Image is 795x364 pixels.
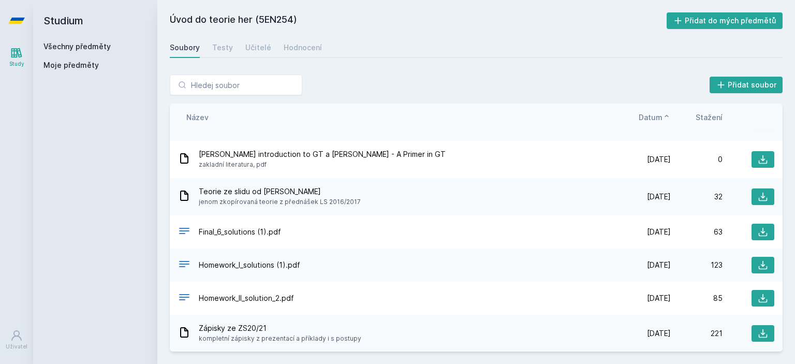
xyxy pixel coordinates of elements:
[639,112,671,123] button: Datum
[710,77,783,93] button: Přidat soubor
[671,154,723,165] div: 0
[671,328,723,339] div: 221
[212,37,233,58] a: Testy
[671,260,723,270] div: 123
[647,154,671,165] span: [DATE]
[696,112,723,123] button: Stažení
[199,159,446,170] span: zakladní literatura, pdf
[647,293,671,303] span: [DATE]
[170,12,667,29] h2: Úvod do teorie her (5EN254)
[667,12,783,29] button: Přidat do mých předmětů
[9,60,24,68] div: Study
[43,60,99,70] span: Moje předměty
[43,42,111,51] a: Všechny předměty
[170,75,302,95] input: Hledej soubor
[178,291,190,306] div: PDF
[647,192,671,202] span: [DATE]
[671,293,723,303] div: 85
[284,37,322,58] a: Hodnocení
[671,192,723,202] div: 32
[199,227,281,237] span: Final_6_solutions (1).pdf
[170,37,200,58] a: Soubory
[6,343,27,351] div: Uživatel
[199,323,361,333] span: Zápisky ze ZS20/21
[199,293,294,303] span: Homework_II_solution_2.pdf
[199,260,300,270] span: Homework_I_solutions (1).pdf
[647,227,671,237] span: [DATE]
[178,258,190,273] div: PDF
[2,324,31,356] a: Uživatel
[170,42,200,53] div: Soubory
[284,42,322,53] div: Hodnocení
[199,197,361,207] span: jenom zkopírovaná teorie z přednášek LS 2016/2017
[245,42,271,53] div: Učitelé
[647,260,671,270] span: [DATE]
[212,42,233,53] div: Testy
[199,149,446,159] span: [PERSON_NAME] introduction to GT a [PERSON_NAME] - A Primer in GT
[199,186,361,197] span: Teorie ze slidu od [PERSON_NAME]
[671,227,723,237] div: 63
[245,37,271,58] a: Učitelé
[186,112,209,123] button: Název
[639,112,662,123] span: Datum
[199,333,361,344] span: kompletní zápisky z prezentací a příklady i s postupy
[2,41,31,73] a: Study
[647,328,671,339] span: [DATE]
[178,225,190,240] div: PDF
